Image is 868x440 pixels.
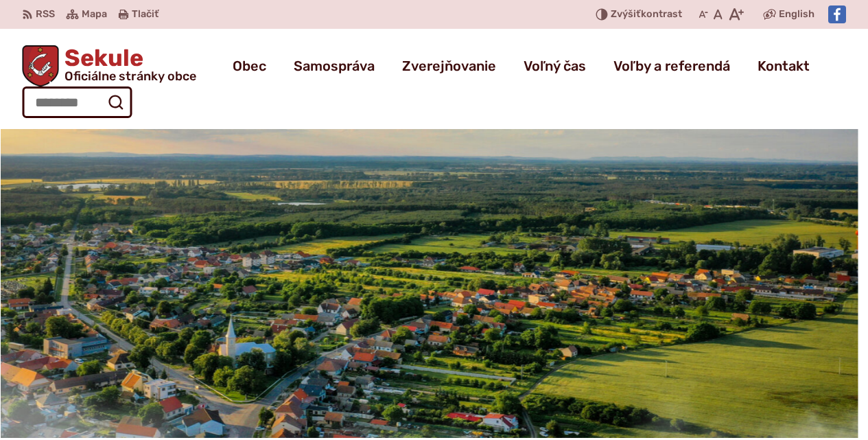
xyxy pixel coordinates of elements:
[36,6,55,23] span: RSS
[294,47,375,85] a: Samospráva
[59,47,196,82] h1: Sekule
[132,9,159,21] span: Tlačiť
[779,6,814,23] span: English
[611,8,641,20] span: Zvýšiť
[22,45,59,86] img: Prejsť na domovskú stránku
[64,70,196,82] span: Oficiálne stránky obce
[22,45,196,86] a: Logo Sekule, prejsť na domovskú stránku.
[611,9,682,21] span: kontrast
[758,47,810,85] a: Kontakt
[524,47,586,85] a: Voľný čas
[402,47,496,85] a: Zverejňovanie
[828,5,846,23] img: Prejsť na Facebook stránku
[82,6,107,23] span: Mapa
[233,47,266,85] a: Obec
[776,6,817,23] a: English
[613,47,730,85] a: Voľby a referendá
